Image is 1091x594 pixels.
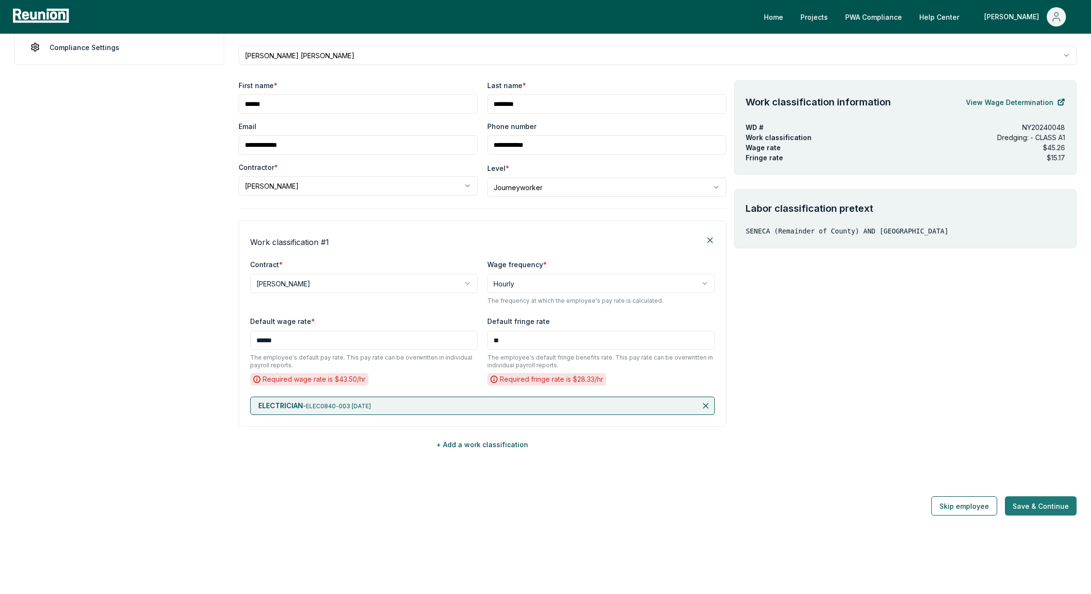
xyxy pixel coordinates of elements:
p: Work classification [746,132,977,142]
p: WD # [746,122,763,132]
a: Home [756,7,791,26]
p: NY20240048 [1022,122,1065,132]
p: The employee's default fringe benefits rate. This pay rate can be overwritten in individual payro... [487,354,715,369]
label: Phone number [487,121,536,131]
p: SENECA (Remainder of County) AND [GEOGRAPHIC_DATA] [746,226,1065,236]
a: View Wage Determination [966,92,1065,112]
label: First name [239,80,278,90]
h4: Work classification # 1 [250,236,329,248]
label: Default wage rate [250,317,315,325]
span: ELEC0840-003 [DATE] [306,402,371,410]
a: PWA Compliance [837,7,910,26]
button: [PERSON_NAME] [977,7,1074,26]
label: Contractor [239,162,278,172]
span: ELECTRICIAN [258,401,303,410]
p: The frequency at which the employee's pay rate is calculated. [487,297,715,305]
div: Required fringe rate is $ 28.33 /hr [487,373,606,386]
label: Contract [250,260,283,269]
button: Save & Continue [1005,496,1077,516]
p: The employee's default pay rate. This pay rate can be overwritten in individual payroll reports. [250,354,478,369]
a: Projects [793,7,836,26]
p: $45.26 [1043,142,1065,153]
p: $15.17 [1047,153,1065,163]
p: Dredging: - CLASS A1 [997,132,1065,142]
label: Wage frequency [487,260,547,269]
a: Help Center [912,7,967,26]
h4: Work classification information [746,95,891,109]
p: Fringe rate [746,153,783,163]
label: Default fringe rate [487,317,550,325]
button: + Add a work classification [239,435,727,454]
a: Compliance Settings [23,38,216,57]
label: Level [487,164,509,172]
label: Last name [487,80,526,90]
p: Wage rate [746,142,781,153]
label: Email [239,121,256,131]
button: Skip employee [931,496,997,516]
div: [PERSON_NAME] [984,7,1043,26]
h4: Labor classification pretext [746,201,1065,216]
div: Required wage rate is $ 43.50 /hr [250,373,368,386]
nav: Main [756,7,1081,26]
p: - [258,401,371,411]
